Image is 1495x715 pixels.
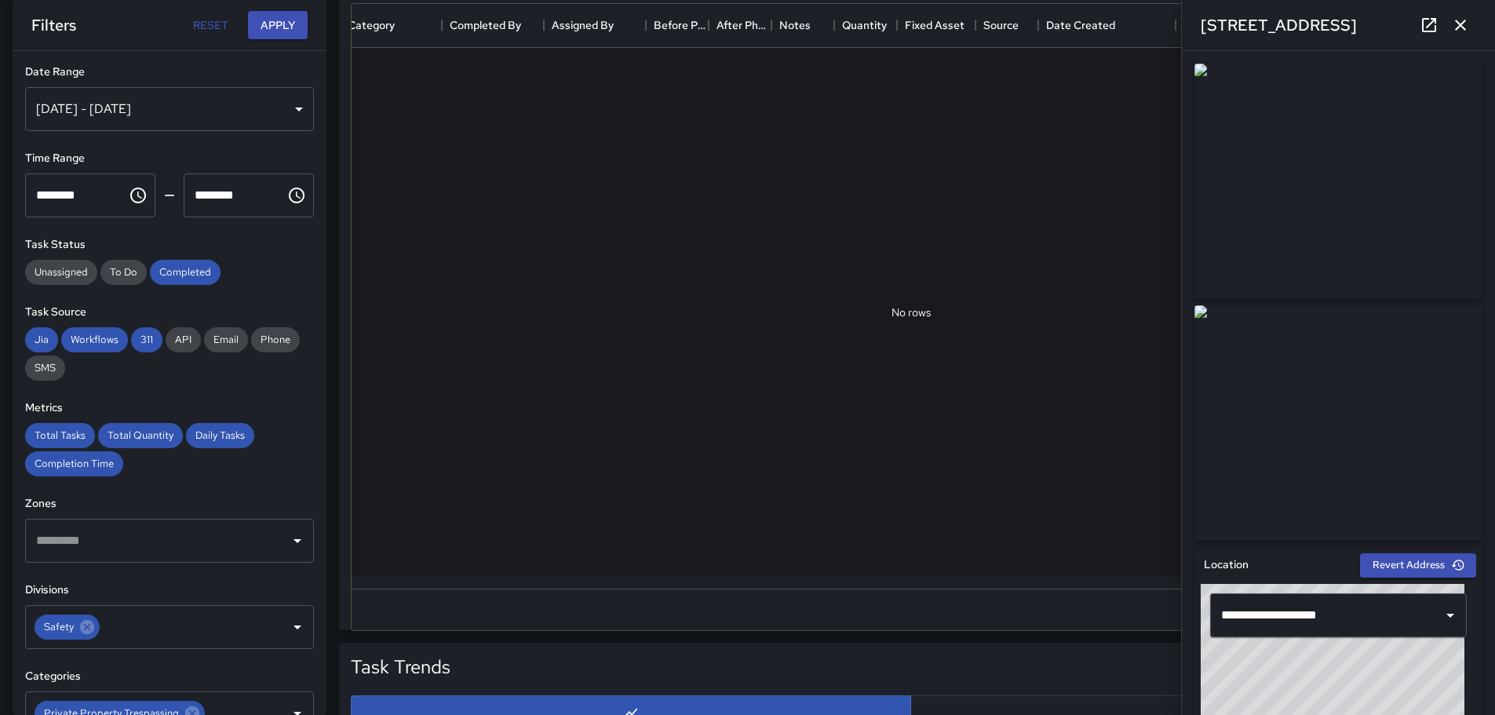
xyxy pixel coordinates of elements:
[185,11,235,40] button: Reset
[248,11,308,40] button: Apply
[281,180,312,211] button: Choose time, selected time is 11:59 PM
[834,3,897,47] div: Quantity
[779,3,811,47] div: Notes
[61,333,128,346] span: Workflows
[35,618,83,636] span: Safety
[1046,3,1115,47] div: Date Created
[100,260,147,285] div: To Do
[25,236,314,254] h6: Task Status
[25,582,314,599] h6: Divisions
[204,327,248,352] div: Email
[25,668,314,685] h6: Categories
[98,429,183,442] span: Total Quantity
[100,265,147,279] span: To Do
[25,260,97,285] div: Unassigned
[450,3,521,47] div: Completed By
[717,3,771,47] div: After Photo
[25,304,314,321] h6: Task Source
[905,3,964,47] div: Fixed Asset
[442,3,544,47] div: Completed By
[35,615,100,640] div: Safety
[351,655,450,680] h5: Task Trends
[25,457,123,470] span: Completion Time
[186,429,254,442] span: Daily Tasks
[897,3,975,47] div: Fixed Asset
[25,356,65,381] div: SMS
[340,3,442,47] div: Category
[544,3,646,47] div: Assigned By
[150,260,221,285] div: Completed
[150,265,221,279] span: Completed
[25,265,97,279] span: Unassigned
[31,13,76,38] h6: Filters
[186,423,254,448] div: Daily Tasks
[771,3,834,47] div: Notes
[25,429,95,442] span: Total Tasks
[983,3,1019,47] div: Source
[25,399,314,417] h6: Metrics
[646,3,709,47] div: Before Photo
[251,333,300,346] span: Phone
[25,327,58,352] div: Jia
[348,3,395,47] div: Category
[25,64,314,81] h6: Date Range
[25,87,314,131] div: [DATE] - [DATE]
[286,616,308,638] button: Open
[25,150,314,167] h6: Time Range
[842,3,887,47] div: Quantity
[286,530,308,552] button: Open
[25,361,65,374] span: SMS
[1038,3,1176,47] div: Date Created
[251,327,300,352] div: Phone
[204,333,248,346] span: Email
[25,423,95,448] div: Total Tasks
[654,3,709,47] div: Before Photo
[166,327,201,352] div: API
[552,3,614,47] div: Assigned By
[709,3,771,47] div: After Photo
[122,180,154,211] button: Choose time, selected time is 12:00 AM
[98,423,183,448] div: Total Quantity
[131,327,162,352] div: 311
[25,495,314,513] h6: Zones
[25,451,123,476] div: Completion Time
[131,333,162,346] span: 311
[61,327,128,352] div: Workflows
[975,3,1038,47] div: Source
[25,333,58,346] span: Jia
[166,333,201,346] span: API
